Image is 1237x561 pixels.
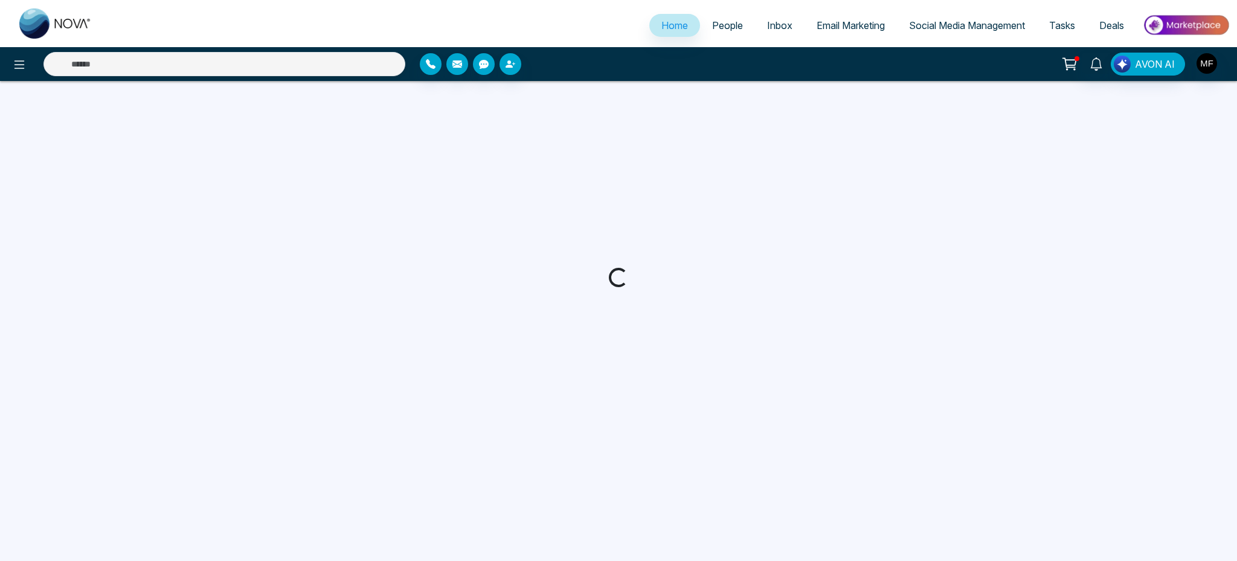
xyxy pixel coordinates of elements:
[1037,14,1087,37] a: Tasks
[805,14,897,37] a: Email Marketing
[1099,19,1124,31] span: Deals
[1197,53,1217,74] img: User Avatar
[897,14,1037,37] a: Social Media Management
[755,14,805,37] a: Inbox
[1087,14,1136,37] a: Deals
[817,19,885,31] span: Email Marketing
[1111,53,1185,76] button: AVON AI
[1142,11,1230,39] img: Market-place.gif
[767,19,792,31] span: Inbox
[1114,56,1131,73] img: Lead Flow
[1135,57,1175,71] span: AVON AI
[649,14,700,37] a: Home
[661,19,688,31] span: Home
[1049,19,1075,31] span: Tasks
[909,19,1025,31] span: Social Media Management
[700,14,755,37] a: People
[712,19,743,31] span: People
[19,8,92,39] img: Nova CRM Logo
